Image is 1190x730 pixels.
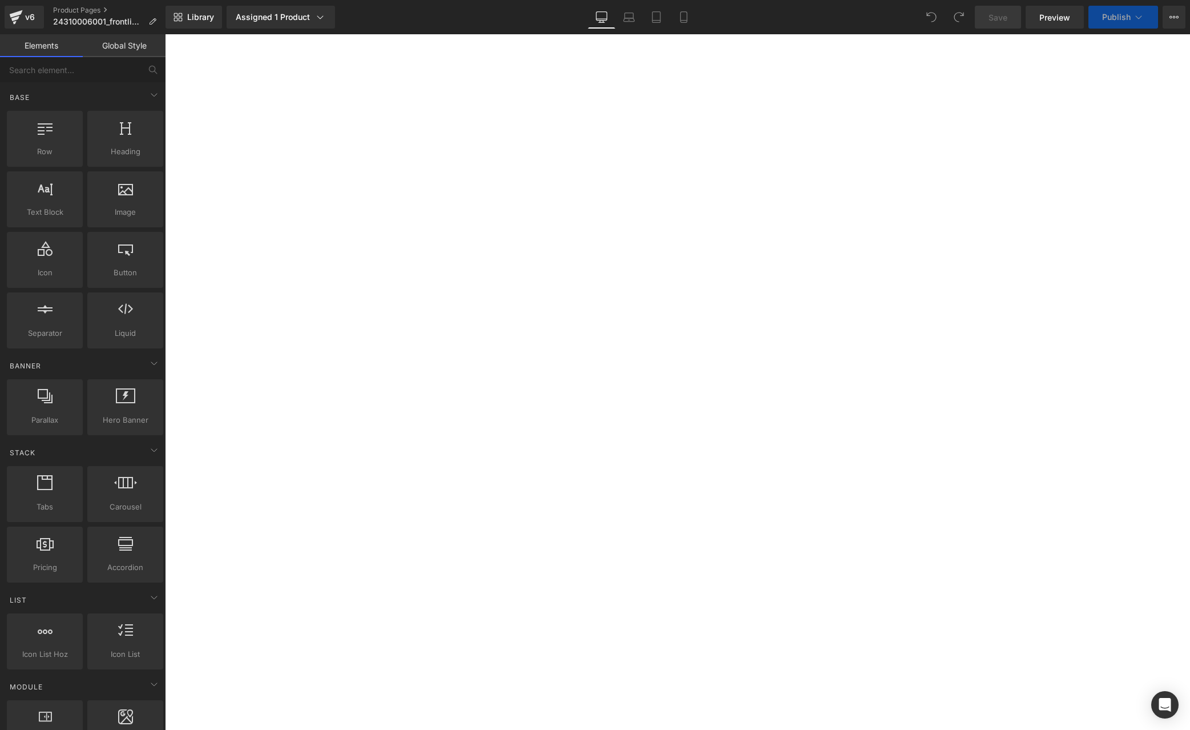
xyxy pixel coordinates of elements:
[91,146,160,158] span: Heading
[5,6,44,29] a: v6
[947,6,970,29] button: Redo
[9,447,37,458] span: Stack
[9,595,28,605] span: List
[187,12,214,22] span: Library
[53,17,144,26] span: 24310006001_frontlight
[83,34,166,57] a: Global Style
[91,206,160,218] span: Image
[10,327,79,339] span: Separator
[9,681,44,692] span: Module
[9,360,42,371] span: Banner
[10,561,79,573] span: Pricing
[588,6,615,29] a: Desktop
[236,11,326,23] div: Assigned 1 Product
[91,267,160,279] span: Button
[10,648,79,660] span: Icon List Hoz
[1163,6,1185,29] button: More
[1088,6,1158,29] button: Publish
[643,6,670,29] a: Tablet
[670,6,697,29] a: Mobile
[9,92,31,103] span: Base
[1039,11,1070,23] span: Preview
[91,327,160,339] span: Liquid
[166,6,222,29] a: New Library
[91,648,160,660] span: Icon List
[91,501,160,513] span: Carousel
[10,267,79,279] span: Icon
[920,6,943,29] button: Undo
[10,206,79,218] span: Text Block
[1026,6,1084,29] a: Preview
[10,414,79,426] span: Parallax
[10,501,79,513] span: Tabs
[615,6,643,29] a: Laptop
[91,414,160,426] span: Hero Banner
[1102,13,1131,22] span: Publish
[989,11,1007,23] span: Save
[10,146,79,158] span: Row
[1151,691,1179,719] div: Open Intercom Messenger
[53,6,166,15] a: Product Pages
[23,10,37,25] div: v6
[91,561,160,573] span: Accordion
